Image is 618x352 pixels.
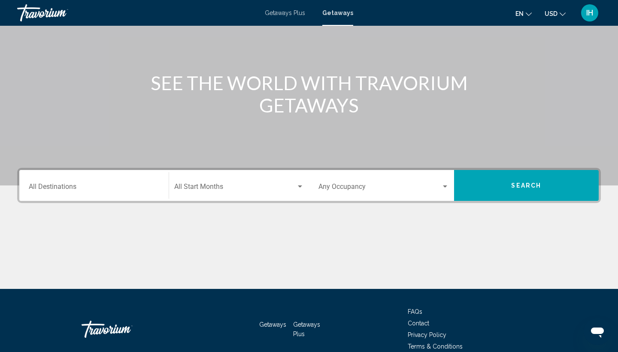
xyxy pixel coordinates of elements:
span: en [515,10,524,17]
button: Change currency [545,7,566,20]
a: Contact [408,320,429,327]
a: FAQs [408,308,422,315]
a: Terms & Conditions [408,343,463,350]
span: IH [586,9,593,17]
span: Search [511,182,541,189]
button: User Menu [579,4,601,22]
a: Getaways Plus [293,321,320,337]
div: Search widget [19,170,599,201]
button: Search [454,170,599,201]
a: Travorium [17,4,256,21]
a: Travorium [82,316,167,342]
span: USD [545,10,557,17]
a: Getaways [259,321,286,328]
a: Getaways [322,9,353,16]
iframe: Button to launch messaging window [584,318,611,345]
h1: SEE THE WORLD WITH TRAVORIUM GETAWAYS [148,72,470,116]
a: Privacy Policy [408,331,446,338]
button: Change language [515,7,532,20]
a: Getaways Plus [265,9,305,16]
